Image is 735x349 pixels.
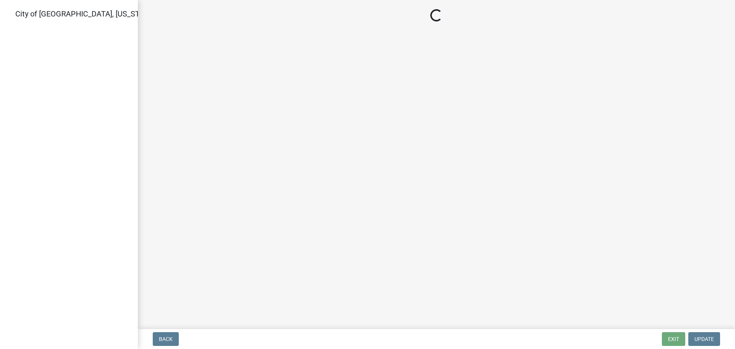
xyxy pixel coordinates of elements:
[153,332,179,346] button: Back
[662,332,685,346] button: Exit
[688,332,720,346] button: Update
[159,336,173,342] span: Back
[15,9,155,18] span: City of [GEOGRAPHIC_DATA], [US_STATE]
[694,336,714,342] span: Update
